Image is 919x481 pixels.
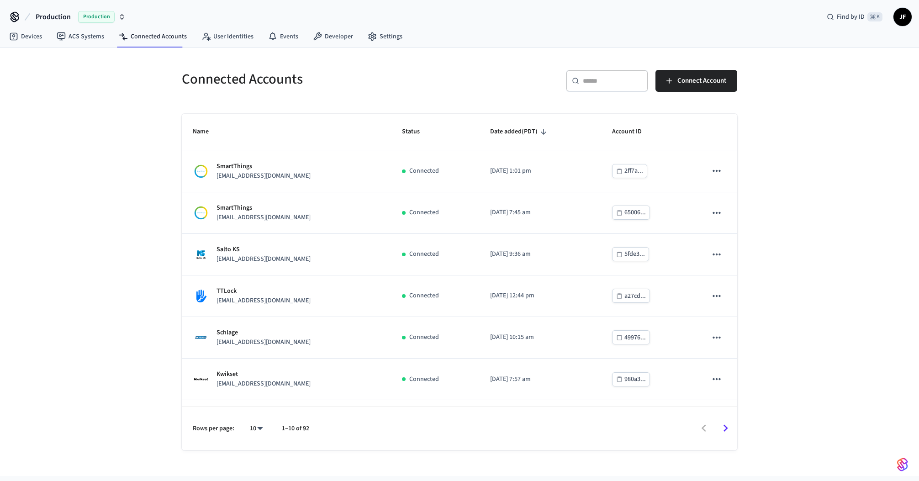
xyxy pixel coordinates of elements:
[490,375,590,384] p: [DATE] 7:57 am
[49,28,111,45] a: ACS Systems
[409,249,439,259] p: Connected
[193,371,209,387] img: Kwikset Logo, Square
[193,424,234,433] p: Rows per page:
[111,28,194,45] a: Connected Accounts
[624,291,646,302] div: a27cd...
[490,166,590,176] p: [DATE] 1:01 pm
[490,125,549,139] span: Date added(PDT)
[490,333,590,342] p: [DATE] 10:15 am
[715,418,736,439] button: Go to next page
[2,28,49,45] a: Devices
[217,379,311,389] p: [EMAIL_ADDRESS][DOMAIN_NAME]
[612,247,649,261] button: 5fde3...
[409,375,439,384] p: Connected
[867,12,882,21] span: ⌘ K
[624,374,646,385] div: 980a3...
[182,70,454,89] h5: Connected Accounts
[193,329,209,346] img: Schlage Logo, Square
[217,286,311,296] p: TTLock
[409,166,439,176] p: Connected
[490,291,590,301] p: [DATE] 12:44 pm
[217,203,311,213] p: SmartThings
[402,125,432,139] span: Status
[217,296,311,306] p: [EMAIL_ADDRESS][DOMAIN_NAME]
[624,332,646,344] div: 49976...
[193,288,209,304] img: TTLock Logo, Square
[193,205,209,221] img: Smartthings Logo, Square
[245,422,267,435] div: 10
[217,338,311,347] p: [EMAIL_ADDRESS][DOMAIN_NAME]
[837,12,865,21] span: Find by ID
[677,75,726,87] span: Connect Account
[490,208,590,217] p: [DATE] 7:45 am
[409,208,439,217] p: Connected
[193,246,209,263] img: Salto KS Logo
[193,125,221,139] span: Name
[612,125,654,139] span: Account ID
[897,457,908,472] img: SeamLogoGradient.69752ec5.svg
[612,289,650,303] button: a27cd...
[217,370,311,379] p: Kwikset
[217,328,311,338] p: Schlage
[612,164,647,178] button: 2ff7a...
[819,9,890,25] div: Find by ID⌘ K
[612,372,650,386] button: 980a3...
[306,28,360,45] a: Developer
[193,163,209,180] img: Smartthings Logo, Square
[409,291,439,301] p: Connected
[893,8,912,26] button: JF
[490,249,590,259] p: [DATE] 9:36 am
[217,245,311,254] p: Salto KS
[655,70,737,92] button: Connect Account
[624,248,645,260] div: 5fde3...
[282,424,309,433] p: 1–10 of 92
[217,162,311,171] p: SmartThings
[409,333,439,342] p: Connected
[894,9,911,25] span: JF
[261,28,306,45] a: Events
[360,28,410,45] a: Settings
[612,330,650,344] button: 49976...
[217,213,311,222] p: [EMAIL_ADDRESS][DOMAIN_NAME]
[217,171,311,181] p: [EMAIL_ADDRESS][DOMAIN_NAME]
[78,11,115,23] span: Production
[624,207,646,218] div: 65006...
[36,11,71,22] span: Production
[624,165,643,177] div: 2ff7a...
[217,254,311,264] p: [EMAIL_ADDRESS][DOMAIN_NAME]
[612,206,650,220] button: 65006...
[194,28,261,45] a: User Identities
